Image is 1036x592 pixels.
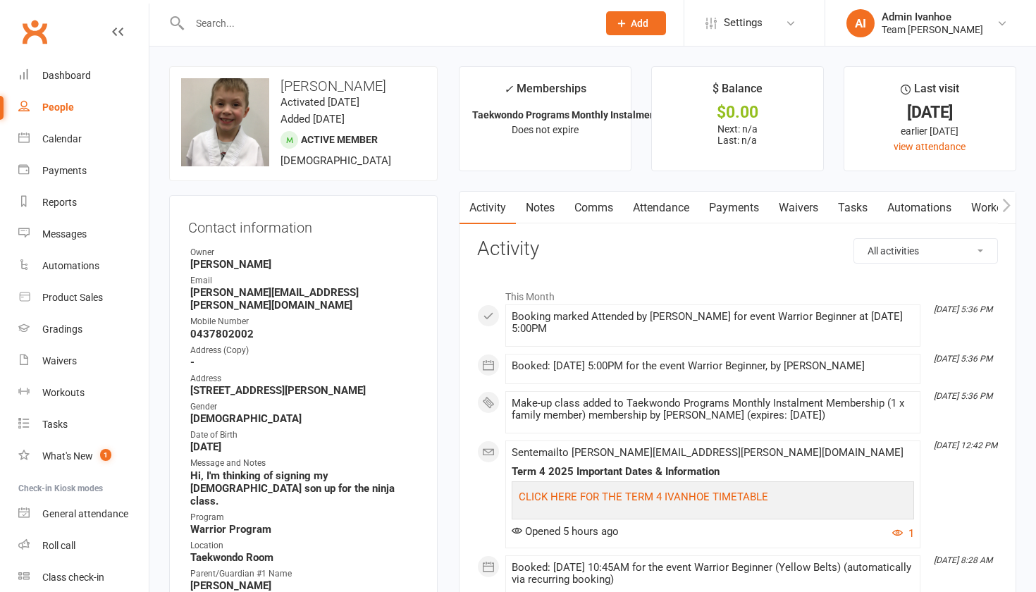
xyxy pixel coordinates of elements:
a: Tasks [18,409,149,440]
div: Team [PERSON_NAME] [882,23,983,36]
i: ✓ [504,82,513,96]
time: Activated [DATE] [280,96,359,109]
strong: Hi, I'm thinking of signing my [DEMOGRAPHIC_DATA] son up for the ninja class. [190,469,419,507]
i: [DATE] 5:36 PM [934,354,992,364]
button: Add [606,11,666,35]
div: Messages [42,228,87,240]
div: Location [190,539,419,553]
span: Opened 5 hours ago [512,525,619,538]
div: Booked: [DATE] 5:00PM for the event Warrior Beginner, by [PERSON_NAME] [512,360,914,372]
div: Address [190,372,419,386]
div: Parent/Guardian #1 Name [190,567,419,581]
a: People [18,92,149,123]
a: Comms [565,192,623,224]
span: Active member [301,134,378,145]
a: view attendance [894,141,966,152]
div: Automations [42,260,99,271]
div: Reports [42,197,77,208]
a: Automations [877,192,961,224]
div: $ Balance [713,80,763,105]
div: Roll call [42,540,75,551]
time: Added [DATE] [280,113,345,125]
strong: 0437802002 [190,328,419,340]
div: Last visit [901,80,959,105]
strong: [PERSON_NAME] [190,579,419,592]
div: Address (Copy) [190,344,419,357]
div: Memberships [504,80,586,106]
div: People [42,101,74,113]
div: $0.00 [665,105,810,120]
div: Booked: [DATE] 10:45AM for the event Warrior Beginner (Yellow Belts) (automatically via recurring... [512,562,914,586]
div: Admin Ivanhoe [882,11,983,23]
strong: [DEMOGRAPHIC_DATA] [190,412,419,425]
span: Settings [724,7,763,39]
span: Does not expire [512,124,579,135]
div: Gradings [42,323,82,335]
a: Product Sales [18,282,149,314]
div: earlier [DATE] [857,123,1003,139]
strong: [DATE] [190,440,419,453]
div: Calendar [42,133,82,144]
i: [DATE] 5:36 PM [934,391,992,401]
span: Sent email to [PERSON_NAME][EMAIL_ADDRESS][PERSON_NAME][DOMAIN_NAME] [512,446,904,459]
a: Payments [699,192,769,224]
a: Reports [18,187,149,218]
img: image1693012366.png [181,78,269,166]
a: Clubworx [17,14,52,49]
h3: [PERSON_NAME] [181,78,426,94]
h3: Contact information [188,214,419,235]
input: Search... [185,13,588,33]
a: Payments [18,155,149,187]
div: Class check-in [42,572,104,583]
div: Make-up class added to Taekwondo Programs Monthly Instalment Membership (1 x family member) membe... [512,397,914,421]
p: Next: n/a Last: n/a [665,123,810,146]
div: [DATE] [857,105,1003,120]
h3: Activity [477,238,998,260]
i: [DATE] 12:42 PM [934,440,997,450]
a: Messages [18,218,149,250]
div: Waivers [42,355,77,366]
a: Automations [18,250,149,282]
strong: Taekwondo Room [190,551,419,564]
a: General attendance kiosk mode [18,498,149,530]
div: Message and Notes [190,457,419,470]
div: Mobile Number [190,315,419,328]
a: Dashboard [18,60,149,92]
strong: [PERSON_NAME][EMAIL_ADDRESS][PERSON_NAME][DOMAIN_NAME] [190,286,419,312]
div: Dashboard [42,70,91,81]
div: General attendance [42,508,128,519]
li: This Month [477,282,998,304]
button: 1 [892,525,914,542]
i: [DATE] 8:28 AM [934,555,992,565]
a: Notes [516,192,565,224]
div: Email [190,274,419,288]
a: Waivers [769,192,828,224]
a: CLICK HERE FOR THE TERM 4 IVANHOE TIMETABLE [519,491,768,503]
span: 1 [100,449,111,461]
div: Gender [190,400,419,414]
div: Date of Birth [190,428,419,442]
a: Workouts [18,377,149,409]
div: What's New [42,450,93,462]
a: Workouts [961,192,1028,224]
a: What's New1 [18,440,149,472]
strong: Warrior Program [190,523,419,536]
a: Calendar [18,123,149,155]
div: Program [190,511,419,524]
div: AI [846,9,875,37]
div: Term 4 2025 Important Dates & Information [512,466,914,478]
a: Waivers [18,345,149,377]
span: Add [631,18,648,29]
strong: [STREET_ADDRESS][PERSON_NAME] [190,384,419,397]
strong: [PERSON_NAME] [190,258,419,271]
a: Attendance [623,192,699,224]
div: Tasks [42,419,68,430]
strong: Taekwondo Programs Monthly Instalment Memb... [472,109,698,121]
i: [DATE] 5:36 PM [934,304,992,314]
div: Payments [42,165,87,176]
a: Gradings [18,314,149,345]
div: Owner [190,246,419,259]
div: Workouts [42,387,85,398]
a: Activity [460,192,516,224]
a: Tasks [828,192,877,224]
